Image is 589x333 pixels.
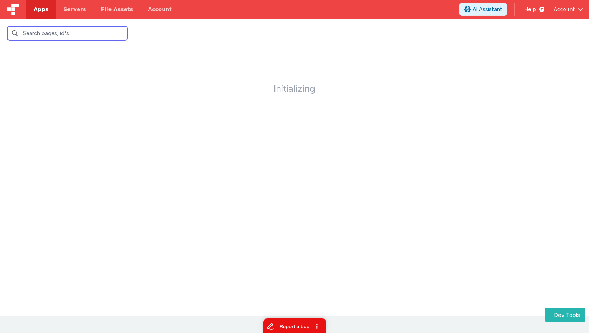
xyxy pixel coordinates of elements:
[545,308,585,322] button: Dev Tools
[34,6,48,13] span: Apps
[553,6,575,13] span: Account
[553,6,583,13] button: Account
[7,26,127,40] input: Search pages, id's ...
[101,6,133,13] span: File Assets
[459,3,507,16] button: AI Assistant
[524,6,536,13] span: Help
[63,6,86,13] span: Servers
[473,6,502,13] span: AI Assistant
